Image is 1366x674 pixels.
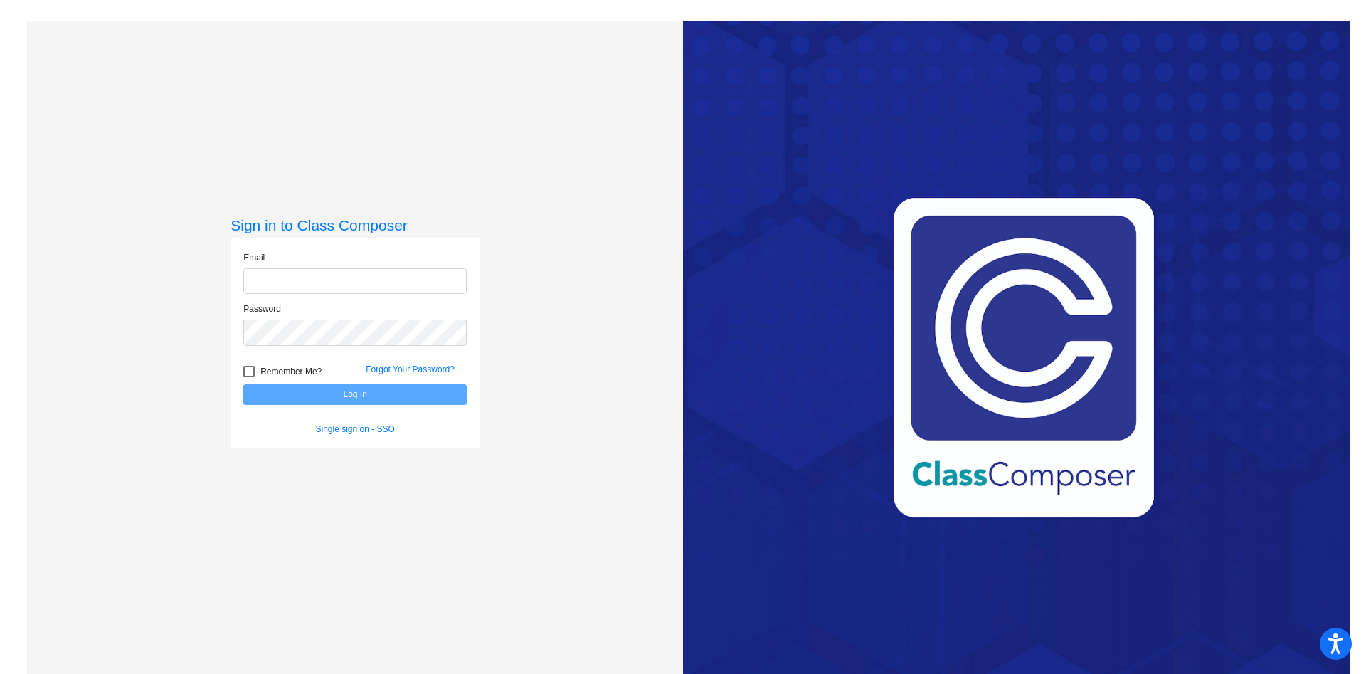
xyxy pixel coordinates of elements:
button: Log In [243,384,467,405]
a: Forgot Your Password? [366,364,455,374]
a: Single sign on - SSO [316,424,395,434]
h3: Sign in to Class Composer [231,216,480,234]
label: Password [243,302,281,315]
label: Email [243,251,265,264]
span: Remember Me? [260,363,322,380]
